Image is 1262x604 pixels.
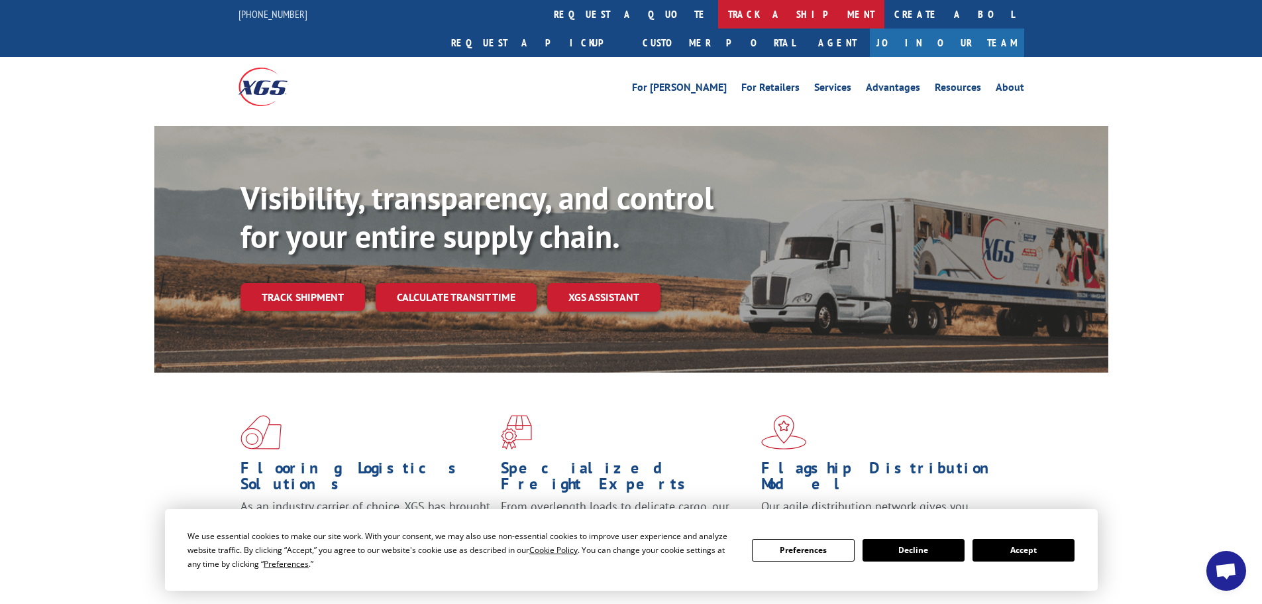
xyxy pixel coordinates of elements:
[741,82,800,97] a: For Retailers
[501,460,751,499] h1: Specialized Freight Experts
[814,82,851,97] a: Services
[866,82,920,97] a: Advantages
[376,283,537,312] a: Calculate transit time
[240,499,490,546] span: As an industry carrier of choice, XGS has brought innovation and dedication to flooring logistics...
[238,7,307,21] a: [PHONE_NUMBER]
[863,539,965,562] button: Decline
[501,415,532,450] img: xgs-icon-focused-on-flooring-red
[870,29,1024,57] a: Join Our Team
[529,544,578,556] span: Cookie Policy
[264,558,309,570] span: Preferences
[501,499,751,558] p: From overlength loads to delicate cargo, our experienced staff knows the best way to move your fr...
[761,499,1005,530] span: Our agile distribution network gives you nationwide inventory management on demand.
[761,460,1012,499] h1: Flagship Distribution Model
[973,539,1075,562] button: Accept
[1206,551,1246,591] div: Open chat
[187,529,736,571] div: We use essential cookies to make our site work. With your consent, we may also use non-essential ...
[632,82,727,97] a: For [PERSON_NAME]
[441,29,633,57] a: Request a pickup
[761,415,807,450] img: xgs-icon-flagship-distribution-model-red
[935,82,981,97] a: Resources
[240,415,282,450] img: xgs-icon-total-supply-chain-intelligence-red
[240,177,713,257] b: Visibility, transparency, and control for your entire supply chain.
[240,283,365,311] a: Track shipment
[752,539,854,562] button: Preferences
[240,460,491,499] h1: Flooring Logistics Solutions
[805,29,870,57] a: Agent
[633,29,805,57] a: Customer Portal
[547,283,660,312] a: XGS ASSISTANT
[996,82,1024,97] a: About
[165,509,1098,591] div: Cookie Consent Prompt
